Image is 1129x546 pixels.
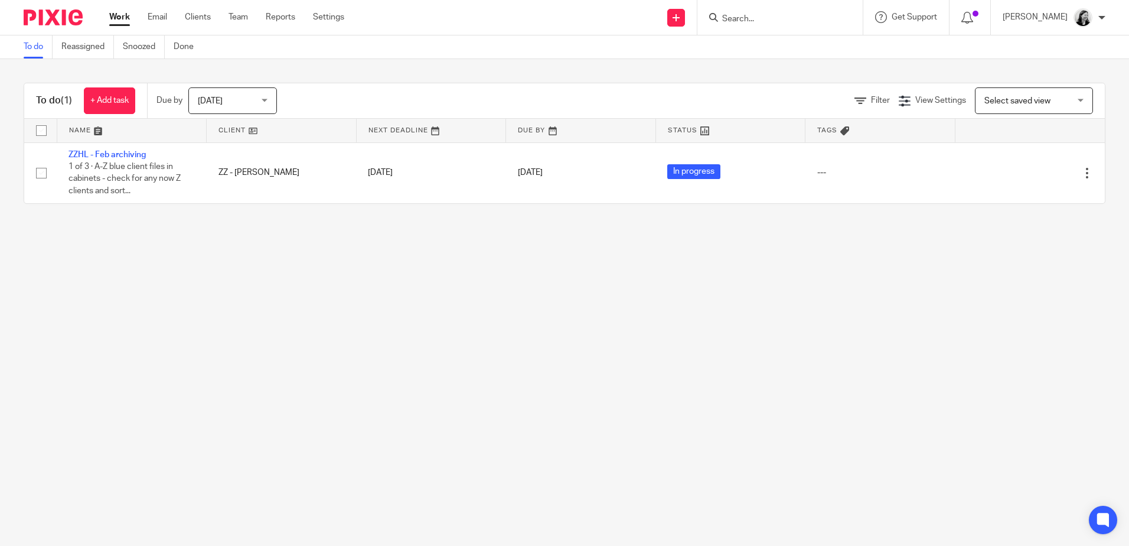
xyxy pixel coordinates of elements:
a: Done [174,35,203,58]
img: Helen_2025.jpg [1073,8,1092,27]
a: Reports [266,11,295,23]
span: [DATE] [518,168,543,177]
img: Pixie [24,9,83,25]
a: Snoozed [123,35,165,58]
span: (1) [61,96,72,105]
p: Due by [156,95,182,106]
span: Select saved view [984,97,1050,105]
input: Search [721,14,827,25]
a: To do [24,35,53,58]
a: ZZHL - Feb archiving [68,151,146,159]
a: Clients [185,11,211,23]
span: Tags [817,127,837,134]
td: [DATE] [356,142,506,203]
td: ZZ - [PERSON_NAME] [207,142,357,203]
a: + Add task [84,87,135,114]
span: Get Support [892,13,937,21]
span: In progress [667,164,720,179]
h1: To do [36,95,72,107]
span: Filter [871,96,890,105]
div: --- [817,167,944,178]
a: Team [229,11,248,23]
a: Settings [313,11,344,23]
span: View Settings [915,96,966,105]
a: Email [148,11,167,23]
a: Work [109,11,130,23]
a: Reassigned [61,35,114,58]
span: [DATE] [198,97,223,105]
p: [PERSON_NAME] [1003,11,1068,23]
span: 1 of 3 · A-Z blue client files in cabinets - check for any now Z clients and sort... [68,162,181,195]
